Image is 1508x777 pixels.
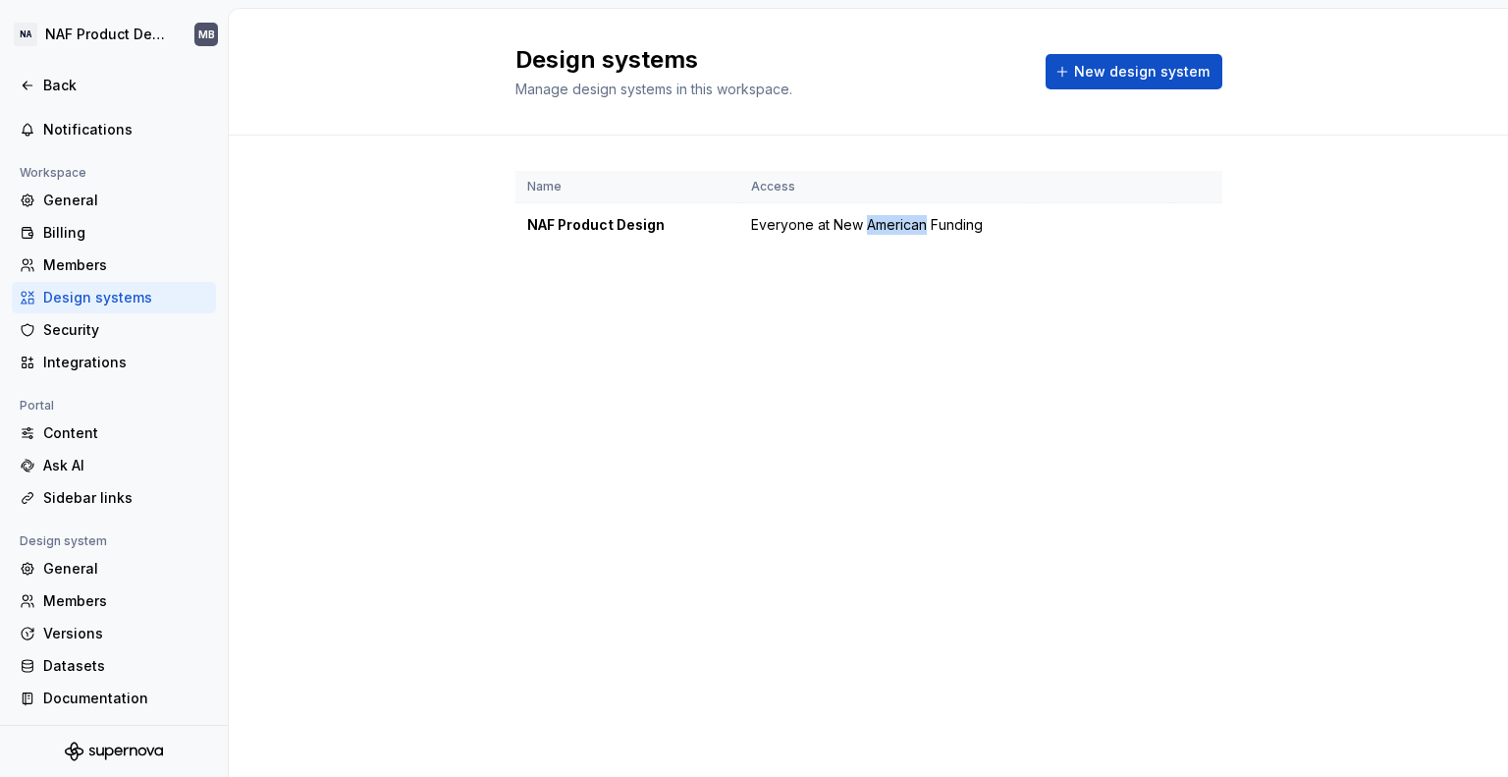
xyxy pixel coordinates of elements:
[45,25,171,44] div: NAF Product Design
[43,456,208,475] div: Ask AI
[527,215,727,235] div: NAF Product Design
[12,618,216,649] a: Versions
[12,450,216,481] a: Ask AI
[12,250,216,281] a: Members
[43,423,208,443] div: Content
[43,223,208,243] div: Billing
[43,76,208,95] div: Back
[12,282,216,313] a: Design systems
[12,553,216,584] a: General
[12,585,216,617] a: Members
[12,347,216,378] a: Integrations
[515,171,739,203] th: Name
[12,161,94,185] div: Workspace
[739,171,1032,203] th: Access
[43,320,208,340] div: Security
[12,314,216,346] a: Security
[43,689,208,708] div: Documentation
[4,13,224,56] button: NANAF Product DesignMB
[12,529,115,553] div: Design system
[43,288,208,307] div: Design systems
[12,482,216,514] a: Sidebar links
[1074,62,1210,82] span: New design system
[12,185,216,216] a: General
[1046,54,1222,89] button: New design system
[43,591,208,611] div: Members
[198,27,215,42] div: MB
[515,81,792,97] span: Manage design systems in this workspace.
[12,114,216,145] a: Notifications
[14,23,37,46] div: NA
[43,255,208,275] div: Members
[43,559,208,579] div: General
[12,650,216,682] a: Datasets
[12,70,216,101] a: Back
[12,217,216,249] a: Billing
[43,488,208,508] div: Sidebar links
[43,120,208,139] div: Notifications
[43,656,208,676] div: Datasets
[43,353,208,372] div: Integrations
[43,191,208,210] div: General
[12,683,216,714] a: Documentation
[43,624,208,643] div: Versions
[12,417,216,449] a: Content
[12,394,62,417] div: Portal
[751,215,983,235] span: Everyone at New American Funding
[65,742,163,761] svg: Supernova Logo
[515,44,1022,76] h2: Design systems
